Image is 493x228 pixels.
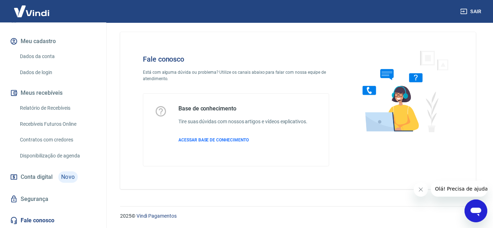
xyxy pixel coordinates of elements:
[348,43,456,139] img: Fale conosco
[178,137,307,143] a: ACESSAR BASE DE CONHECIMENTO
[9,0,55,22] img: Vindi
[9,33,98,49] button: Meu cadastro
[143,69,329,82] p: Está com alguma dúvida ou problema? Utilize os canais abaixo para falar com nossa equipe de atend...
[17,117,98,131] a: Recebíveis Futuros Online
[136,213,177,219] a: Vindi Pagamentos
[17,101,98,115] a: Relatório de Recebíveis
[178,105,307,112] h5: Base de conhecimento
[178,118,307,125] h6: Tire suas dúvidas com nossos artigos e vídeos explicativos.
[17,49,98,64] a: Dados da conta
[465,199,487,222] iframe: Botão para abrir a janela de mensagens
[459,5,484,18] button: Sair
[21,172,53,182] span: Conta digital
[9,169,98,186] a: Conta digitalNovo
[9,85,98,101] button: Meus recebíveis
[9,191,98,207] a: Segurança
[17,65,98,80] a: Dados de login
[143,55,329,63] h4: Fale conosco
[178,138,249,142] span: ACESSAR BASE DE CONHECIMENTO
[431,181,487,197] iframe: Mensagem da empresa
[120,212,476,220] p: 2025 ©
[17,133,98,147] a: Contratos com credores
[58,171,78,183] span: Novo
[17,149,98,163] a: Disponibilização de agenda
[414,182,428,197] iframe: Fechar mensagem
[4,5,60,11] span: Olá! Precisa de ajuda?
